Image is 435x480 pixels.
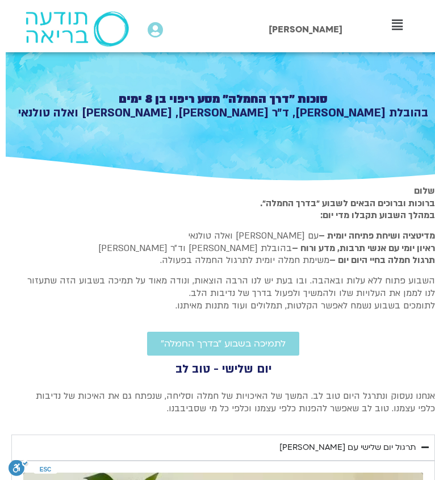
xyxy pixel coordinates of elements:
[313,229,429,242] strong: מדיטציה ושיחת פתיחה יומית –
[408,185,429,197] strong: שלום
[20,11,123,47] img: תודעה בריאה
[254,197,429,222] strong: ברוכות וברוכים הבאים לשבוע ״בדרך החמלה״. במהלך השבוע תקבלו מדי יום:
[14,275,429,312] p: השבוע פתוח ללא עלות ובאהבה. ובו בעת יש לנו הרבה הוצאות, ונודה מאוד על תמיכה בשבוע הזה שתעזור לנו ...
[6,364,429,374] h2: יום שלישי - טוב לב
[324,254,429,266] b: תרגול חמלה בחיי היום יום –
[14,390,429,415] p: אנחנו נעסוק ונתרגל היום טוב לב. המשך של האיכויות של חמלה וסליחה, שנפתח גם את האיכות של נדיבות כלפ...
[286,242,429,254] b: ראיון יומי עם אנשי תרבות, מדע ורוח –
[6,435,429,461] summary: תרגול יום שלישי עם [PERSON_NAME]
[11,108,424,118] h1: בהובלת [PERSON_NAME], ד״ר [PERSON_NAME], [PERSON_NAME] ואלה טולנאי
[141,332,294,356] a: לתמיכה בשבוע ״בדרך החמלה״
[274,441,410,454] div: תרגול יום שלישי עם [PERSON_NAME]
[11,94,424,105] h1: סוכות ״דרך החמלה״ מסע ריפוי בן 8 ימים
[263,23,337,36] span: [PERSON_NAME]
[14,230,429,267] p: עם [PERSON_NAME] ואלה טולנאי בהובלת [PERSON_NAME] וד״ר [PERSON_NAME] משימת חמלה יומית לתרגול החמל...
[155,339,280,349] span: לתמיכה בשבוע ״בדרך החמלה״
